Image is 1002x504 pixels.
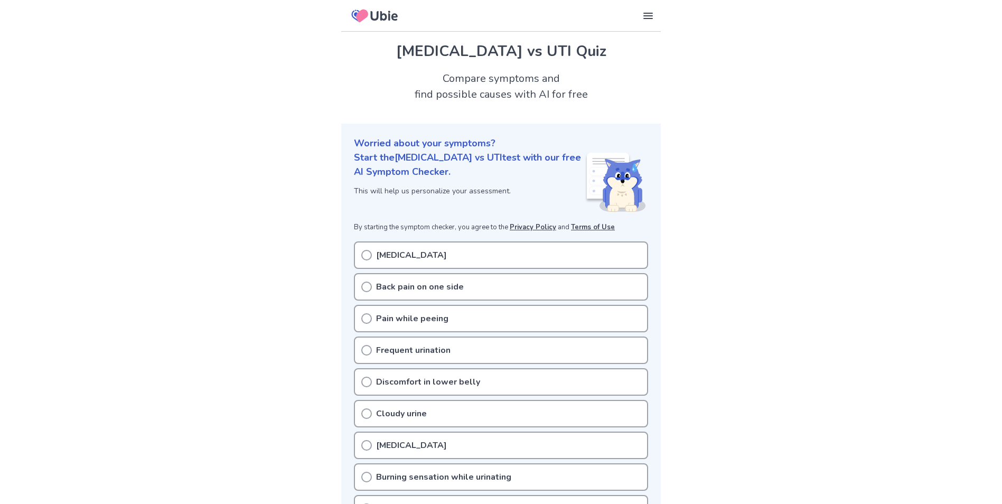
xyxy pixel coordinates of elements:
[354,185,585,197] p: This will help us personalize your assessment.
[376,376,480,388] p: Discomfort in lower belly
[376,344,451,357] p: Frequent urination
[376,471,511,483] p: Burning sensation while urinating
[510,222,556,232] a: Privacy Policy
[354,151,585,179] p: Start the [MEDICAL_DATA] vs UTI test with our free AI Symptom Checker.
[376,312,448,325] p: Pain while peeing
[354,136,648,151] p: Worried about your symptoms?
[376,439,447,452] p: [MEDICAL_DATA]
[585,153,646,212] img: Shiba
[354,40,648,62] h1: [MEDICAL_DATA] vs UTI Quiz
[354,222,648,233] p: By starting the symptom checker, you agree to the and
[376,281,464,293] p: Back pain on one side
[571,222,615,232] a: Terms of Use
[341,71,661,102] h2: Compare symptoms and find possible causes with AI for free
[376,407,427,420] p: Cloudy urine
[376,249,447,262] p: [MEDICAL_DATA]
